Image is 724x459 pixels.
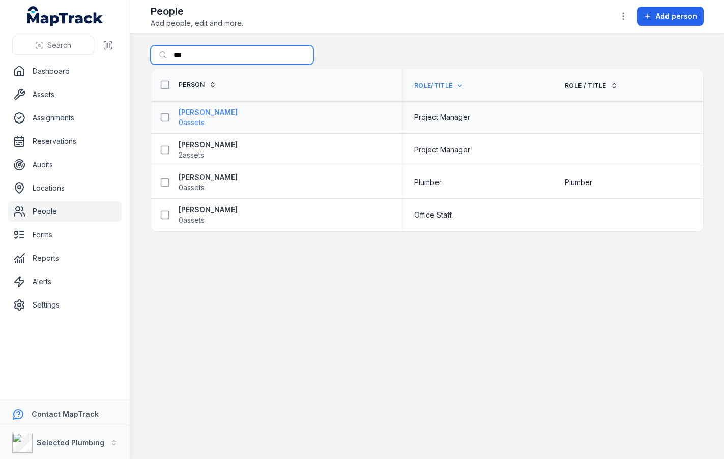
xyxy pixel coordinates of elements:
[47,40,71,50] span: Search
[414,177,442,188] span: Plumber
[8,155,122,175] a: Audits
[8,201,122,222] a: People
[565,177,592,188] span: Plumber
[414,112,470,123] span: Project Manager
[179,81,205,89] span: Person
[414,82,452,90] span: Role/Title
[8,131,122,151] a: Reservations
[8,271,122,292] a: Alerts
[179,140,238,160] a: [PERSON_NAME]2assets
[179,81,216,89] a: Person
[414,210,453,220] span: Office Staff.
[8,225,122,245] a: Forms
[414,82,464,90] a: Role/Title
[8,295,122,315] a: Settings
[179,172,238,182] strong: [PERSON_NAME]
[8,61,122,81] a: Dashboard
[12,36,94,55] button: Search
[179,172,238,193] a: [PERSON_NAME]0assets
[565,82,618,90] a: Role / Title
[179,182,205,193] span: 0 assets
[8,108,122,128] a: Assignments
[37,438,104,447] strong: Selected Plumbing
[151,18,243,28] span: Add people, edit and more.
[656,11,697,21] span: Add person
[32,410,99,418] strong: Contact MapTrack
[8,248,122,268] a: Reports
[414,145,470,155] span: Project Manager
[179,205,238,225] a: [PERSON_NAME]0assets
[179,117,205,128] span: 0 assets
[179,107,238,128] a: [PERSON_NAME]0assets
[179,205,238,215] strong: [PERSON_NAME]
[179,150,204,160] span: 2 assets
[179,140,238,150] strong: [PERSON_NAME]
[8,84,122,105] a: Assets
[27,6,103,26] a: MapTrack
[151,4,243,18] h2: People
[179,215,205,225] span: 0 assets
[8,178,122,198] a: Locations
[565,82,606,90] span: Role / Title
[179,107,238,117] strong: [PERSON_NAME]
[637,7,704,26] button: Add person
